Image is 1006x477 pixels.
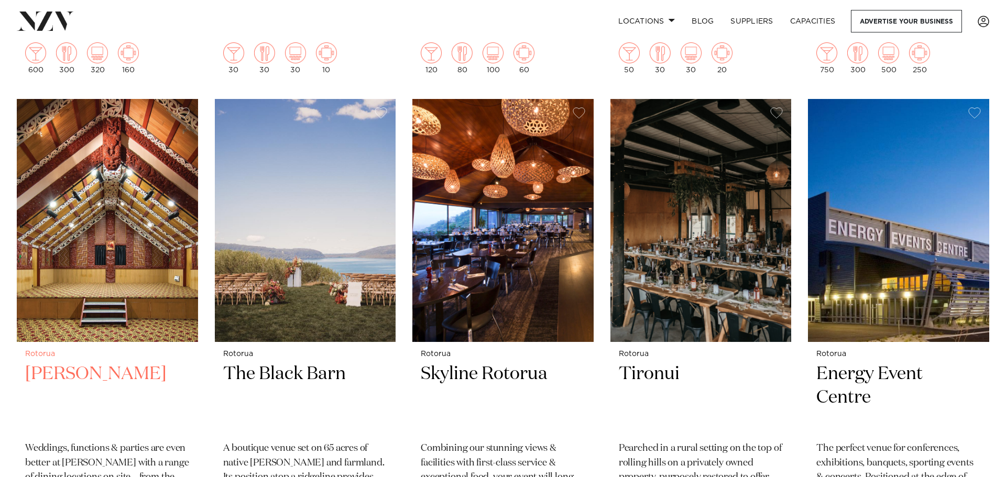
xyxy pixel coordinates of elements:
[513,42,534,63] img: meeting.png
[878,42,899,63] img: theatre.png
[722,10,781,32] a: SUPPLIERS
[816,42,837,74] div: 750
[452,42,473,74] div: 80
[223,42,244,74] div: 30
[782,10,844,32] a: Capacities
[483,42,504,63] img: theatre.png
[909,42,930,63] img: meeting.png
[712,42,732,74] div: 20
[25,350,190,358] small: Rotorua
[610,10,683,32] a: Locations
[681,42,702,63] img: theatre.png
[619,42,640,63] img: cocktail.png
[421,362,585,433] h2: Skyline Rotorua
[712,42,732,63] img: meeting.png
[223,362,388,433] h2: The Black Barn
[25,362,190,433] h2: [PERSON_NAME]
[878,42,899,74] div: 500
[254,42,275,63] img: dining.png
[513,42,534,74] div: 60
[421,42,442,74] div: 120
[118,42,139,63] img: meeting.png
[25,42,46,74] div: 600
[681,42,702,74] div: 30
[847,42,868,74] div: 300
[847,42,868,63] img: dining.png
[17,12,74,30] img: nzv-logo.png
[650,42,671,74] div: 30
[683,10,722,32] a: BLOG
[285,42,306,74] div: 30
[223,42,244,63] img: cocktail.png
[619,362,783,433] h2: Tironui
[56,42,77,74] div: 300
[87,42,108,63] img: theatre.png
[452,42,473,63] img: dining.png
[816,362,981,433] h2: Energy Event Centre
[285,42,306,63] img: theatre.png
[56,42,77,63] img: dining.png
[118,42,139,74] div: 160
[909,42,930,74] div: 250
[650,42,671,63] img: dining.png
[619,42,640,74] div: 50
[816,42,837,63] img: cocktail.png
[421,350,585,358] small: Rotorua
[816,350,981,358] small: Rotorua
[316,42,337,63] img: meeting.png
[87,42,108,74] div: 320
[25,42,46,63] img: cocktail.png
[254,42,275,74] div: 30
[483,42,504,74] div: 100
[316,42,337,74] div: 10
[223,350,388,358] small: Rotorua
[421,42,442,63] img: cocktail.png
[619,350,783,358] small: Rotorua
[851,10,962,32] a: Advertise your business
